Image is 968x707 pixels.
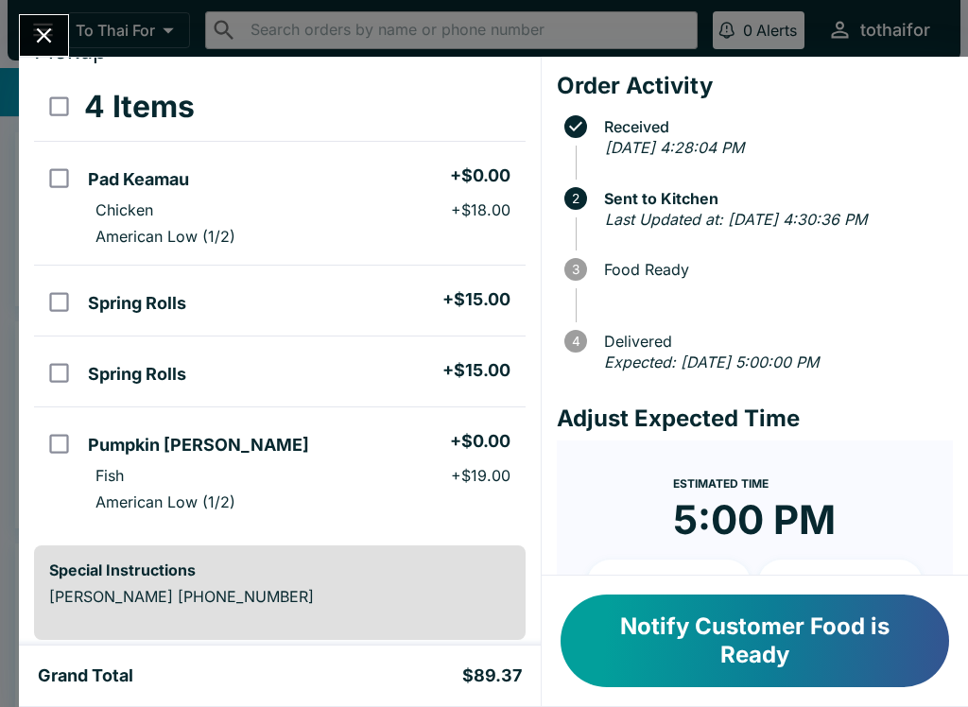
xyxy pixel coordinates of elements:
h5: + $0.00 [450,430,510,453]
h5: + $0.00 [450,164,510,187]
time: 5:00 PM [673,495,836,544]
em: Expected: [DATE] 5:00:00 PM [604,353,819,371]
h6: Special Instructions [49,560,510,579]
table: orders table [34,73,526,530]
h5: + $15.00 [442,288,510,311]
button: Notify Customer Food is Ready [561,595,949,687]
p: American Low (1/2) [95,492,235,511]
em: Last Updated at: [DATE] 4:30:36 PM [605,210,867,229]
p: + $19.00 [451,466,510,485]
h3: 4 Items [84,88,195,126]
button: + 20 [758,560,923,607]
h5: $89.37 [462,664,522,687]
span: Sent to Kitchen [595,190,953,207]
button: + 10 [587,560,752,607]
span: Delivered [595,333,953,350]
text: 4 [571,334,579,349]
span: Estimated Time [673,476,769,491]
p: Chicken [95,200,153,219]
p: + $18.00 [451,200,510,219]
h4: Adjust Expected Time [557,405,953,433]
button: Close [20,15,68,56]
h5: Pumpkin [PERSON_NAME] [88,434,309,457]
h5: Grand Total [38,664,133,687]
em: [DATE] 4:28:04 PM [605,138,744,157]
h5: Spring Rolls [88,363,186,386]
p: Fish [95,466,124,485]
text: 2 [572,191,579,206]
h4: Order Activity [557,72,953,100]
span: Food Ready [595,261,953,278]
p: American Low (1/2) [95,227,235,246]
text: 3 [572,262,579,277]
p: [PERSON_NAME] [PHONE_NUMBER] [49,587,510,606]
h5: Pad Keamau [88,168,189,191]
h5: Spring Rolls [88,292,186,315]
span: Received [595,118,953,135]
h5: + $15.00 [442,359,510,382]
